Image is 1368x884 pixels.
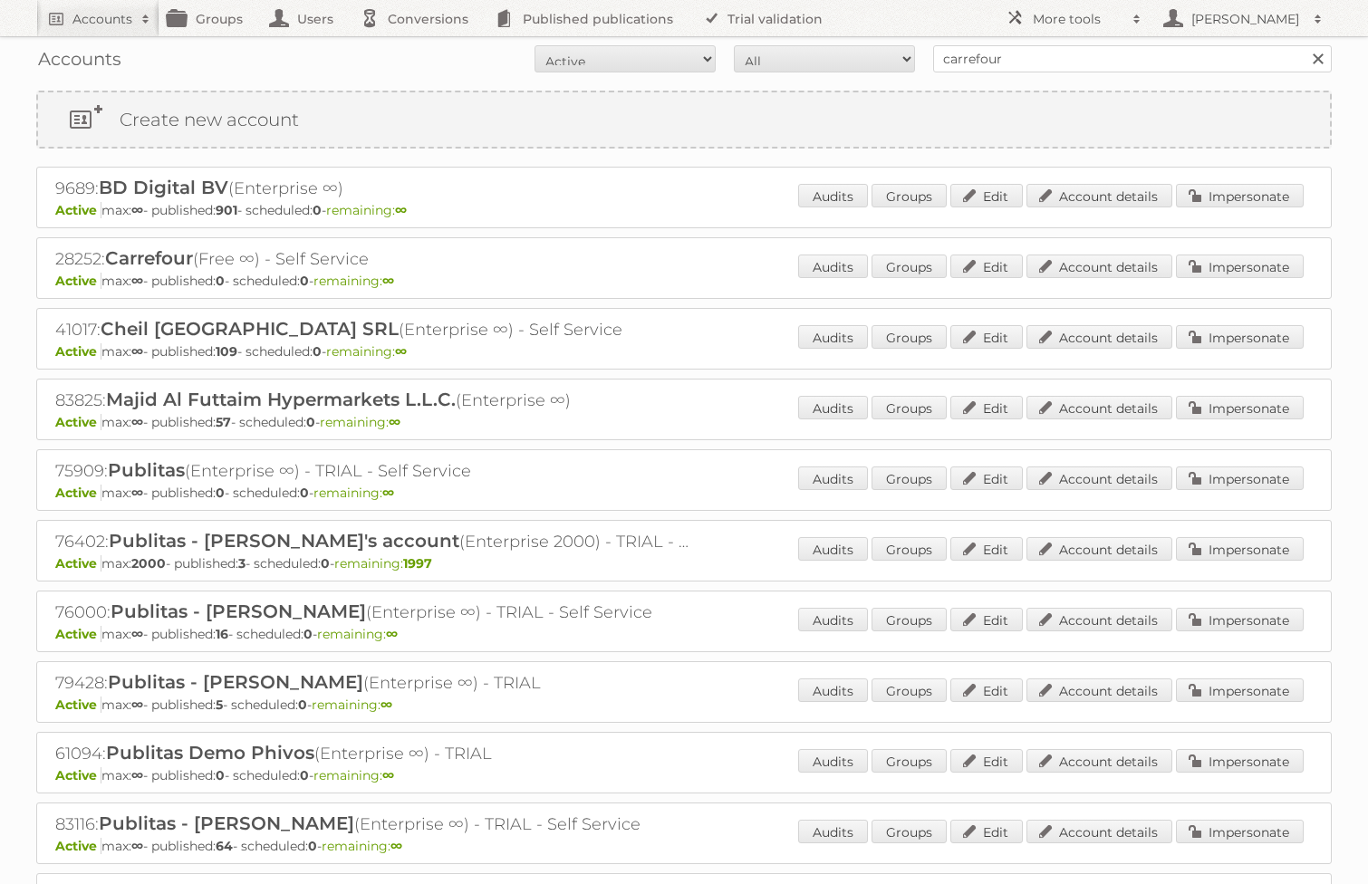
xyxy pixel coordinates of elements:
[99,812,354,834] span: Publitas - [PERSON_NAME]
[131,555,166,572] strong: 2000
[1026,255,1172,278] a: Account details
[131,202,143,218] strong: ∞
[55,555,1313,572] p: max: - published: - scheduled: -
[72,10,132,28] h2: Accounts
[308,838,317,854] strong: 0
[108,671,363,693] span: Publitas - [PERSON_NAME]
[872,325,947,349] a: Groups
[950,749,1023,773] a: Edit
[99,177,228,198] span: BD Digital BV
[395,202,407,218] strong: ∞
[798,466,868,490] a: Audits
[1176,608,1304,631] a: Impersonate
[55,671,689,695] h2: 79428: (Enterprise ∞) - TRIAL
[313,767,394,783] span: remaining:
[55,414,1313,430] p: max: - published: - scheduled: -
[55,838,101,854] span: Active
[317,626,398,642] span: remaining:
[55,318,689,341] h2: 41017: (Enterprise ∞) - Self Service
[300,485,309,501] strong: 0
[798,749,868,773] a: Audits
[872,255,947,278] a: Groups
[798,396,868,419] a: Audits
[322,838,402,854] span: remaining:
[872,749,947,773] a: Groups
[1176,184,1304,207] a: Impersonate
[303,626,313,642] strong: 0
[1176,255,1304,278] a: Impersonate
[216,343,237,360] strong: 109
[950,608,1023,631] a: Edit
[1026,537,1172,561] a: Account details
[55,389,689,412] h2: 83825: (Enterprise ∞)
[390,838,402,854] strong: ∞
[55,812,689,836] h2: 83116: (Enterprise ∞) - TRIAL - Self Service
[106,389,456,410] span: Majid Al Futtaim Hypermarkets L.L.C.
[109,530,459,552] span: Publitas - [PERSON_NAME]'s account
[950,466,1023,490] a: Edit
[798,537,868,561] a: Audits
[298,697,307,713] strong: 0
[395,343,407,360] strong: ∞
[382,273,394,289] strong: ∞
[55,626,101,642] span: Active
[216,273,225,289] strong: 0
[950,255,1023,278] a: Edit
[131,838,143,854] strong: ∞
[950,396,1023,419] a: Edit
[216,697,223,713] strong: 5
[131,767,143,783] strong: ∞
[950,678,1023,702] a: Edit
[55,742,689,765] h2: 61094: (Enterprise ∞) - TRIAL
[798,325,868,349] a: Audits
[55,273,101,289] span: Active
[131,343,143,360] strong: ∞
[105,247,193,269] span: Carrefour
[216,414,231,430] strong: 57
[55,459,689,483] h2: 75909: (Enterprise ∞) - TRIAL - Self Service
[55,485,101,501] span: Active
[1026,749,1172,773] a: Account details
[872,678,947,702] a: Groups
[238,555,246,572] strong: 3
[55,767,1313,783] p: max: - published: - scheduled: -
[300,767,309,783] strong: 0
[798,184,868,207] a: Audits
[326,343,407,360] span: remaining:
[872,184,947,207] a: Groups
[106,742,314,764] span: Publitas Demo Phivos
[381,697,392,713] strong: ∞
[300,273,309,289] strong: 0
[306,414,315,430] strong: 0
[55,485,1313,501] p: max: - published: - scheduled: -
[1026,678,1172,702] a: Account details
[389,414,400,430] strong: ∞
[55,555,101,572] span: Active
[111,601,366,622] span: Publitas - [PERSON_NAME]
[1026,608,1172,631] a: Account details
[1176,466,1304,490] a: Impersonate
[1176,820,1304,843] a: Impersonate
[326,202,407,218] span: remaining:
[334,555,432,572] span: remaining:
[1026,325,1172,349] a: Account details
[131,485,143,501] strong: ∞
[131,626,143,642] strong: ∞
[108,459,185,481] span: Publitas
[313,485,394,501] span: remaining:
[55,767,101,783] span: Active
[55,343,1313,360] p: max: - published: - scheduled: -
[216,485,225,501] strong: 0
[216,202,237,218] strong: 901
[55,697,1313,713] p: max: - published: - scheduled: -
[313,202,322,218] strong: 0
[313,273,394,289] span: remaining:
[55,626,1313,642] p: max: - published: - scheduled: -
[55,343,101,360] span: Active
[950,537,1023,561] a: Edit
[321,555,330,572] strong: 0
[403,555,432,572] strong: 1997
[872,466,947,490] a: Groups
[55,530,689,553] h2: 76402: (Enterprise 2000) - TRIAL - Self Service
[131,273,143,289] strong: ∞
